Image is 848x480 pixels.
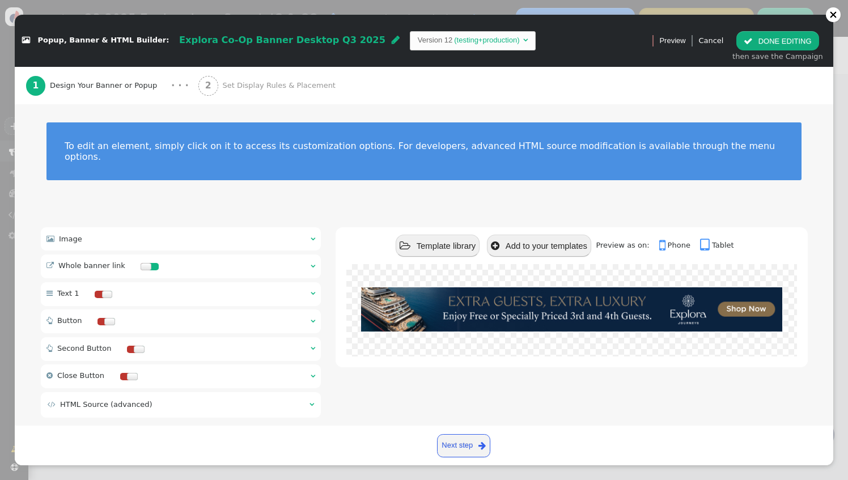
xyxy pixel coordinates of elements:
[198,67,359,104] a: 2 Set Display Rules & Placement
[437,434,491,457] a: Next step
[171,79,189,93] div: · · ·
[596,241,656,249] span: Preview as on:
[736,31,819,50] button: DONE EDITING
[487,235,591,257] button: Add to your templates
[392,35,400,44] span: 
[65,141,783,162] div: To edit an element, simply click on it to access its customization options. For developers, advan...
[60,400,152,409] span: HTML Source (advanced)
[491,241,499,251] span: 
[46,372,53,379] span: 
[311,290,315,297] span: 
[311,235,315,243] span: 
[26,67,198,104] a: 1 Design Your Banner or Popup · · ·
[478,439,486,452] span: 
[32,80,39,91] b: 1
[46,317,53,324] span: 
[311,262,315,270] span: 
[46,262,54,269] span: 
[400,241,410,251] span: 
[311,372,315,380] span: 
[311,317,315,325] span: 
[418,35,452,46] td: Version 12
[744,37,753,45] span: 
[46,345,53,352] span: 
[700,241,734,249] a: Tablet
[179,35,385,45] span: Explora Co-Op Banner Desktop Q3 2025
[46,290,53,297] span: 
[22,37,30,44] span: 
[659,238,668,253] span: 
[205,80,211,91] b: 2
[311,345,315,352] span: 
[57,371,104,380] span: Close Button
[659,35,685,46] span: Preview
[46,235,54,243] span: 
[698,36,723,45] a: Cancel
[523,36,528,44] span: 
[57,344,112,352] span: Second Button
[59,235,82,243] span: Image
[700,238,712,253] span: 
[659,241,698,249] a: Phone
[659,31,685,50] a: Preview
[48,401,56,408] span: 
[396,235,480,257] button: Template library
[38,36,169,45] span: Popup, Banner & HTML Builder:
[309,401,314,408] span: 
[452,35,521,46] td: (testing+production)
[57,289,79,298] span: Text 1
[222,80,340,91] span: Set Display Rules & Placement
[50,80,162,91] span: Design Your Banner or Popup
[732,51,823,62] div: then save the Campaign
[58,261,125,270] span: Whole banner link
[57,316,82,325] span: Button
